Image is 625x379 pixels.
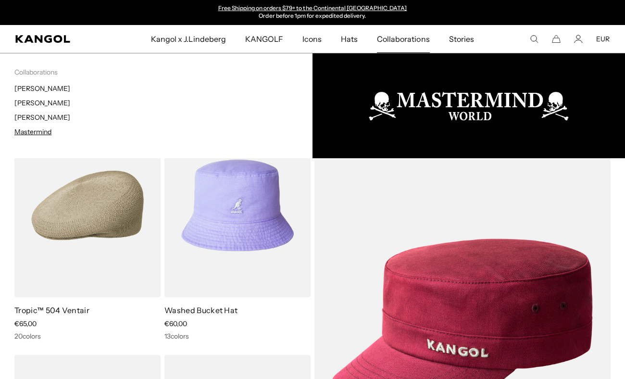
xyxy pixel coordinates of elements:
[14,114,161,297] img: Tropic™ 504 Ventair
[218,4,407,12] a: Free Shipping on orders $79+ to the Continental [GEOGRAPHIC_DATA]
[218,13,407,20] p: Order before 1pm for expedited delivery.
[14,99,70,107] a: [PERSON_NAME]
[293,25,331,53] a: Icons
[14,68,312,76] p: Collaborations
[245,25,283,53] span: KANGOLF
[574,35,583,43] a: Account
[302,25,322,53] span: Icons
[164,332,311,341] div: 13 colors
[151,25,226,53] span: Kangol x J.Lindeberg
[14,84,70,93] a: [PERSON_NAME]
[14,305,89,315] a: Tropic™ 504 Ventair
[439,25,484,53] a: Stories
[552,35,561,43] button: Cart
[164,114,311,297] img: Washed Bucket Hat
[236,25,293,53] a: KANGOLF
[341,25,358,53] span: Hats
[213,5,412,20] slideshow-component: Announcement bar
[15,35,100,43] a: Kangol
[530,35,538,43] summary: Search here
[213,5,412,20] div: Announcement
[164,319,187,328] span: €60,00
[312,53,625,158] img: mm_banner02.jpg
[213,5,412,20] div: 2 of 2
[141,25,236,53] a: Kangol x J.Lindeberg
[14,127,51,136] a: Mastermind
[367,25,439,53] a: Collaborations
[164,305,237,315] a: Washed Bucket Hat
[14,332,161,341] div: 20 colors
[596,35,610,43] button: EUR
[377,25,429,53] span: Collaborations
[14,113,70,122] a: [PERSON_NAME]
[331,25,367,53] a: Hats
[449,25,474,53] span: Stories
[14,319,37,328] span: €65,00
